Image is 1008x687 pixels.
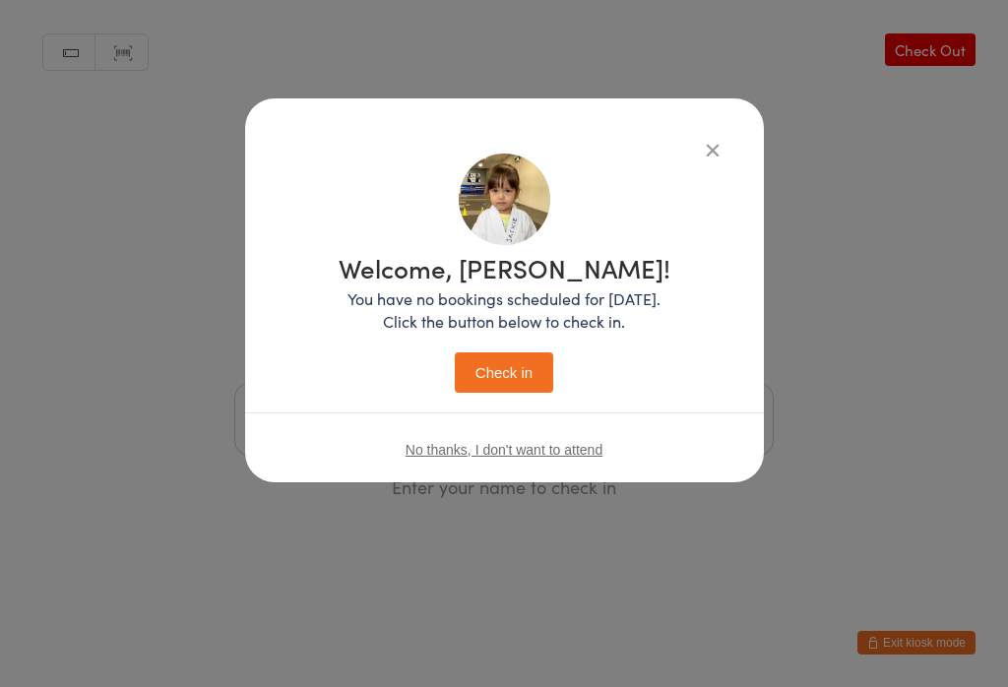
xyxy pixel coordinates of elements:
button: Check in [455,352,553,393]
img: image1757054072.png [459,154,550,245]
p: You have no bookings scheduled for [DATE]. Click the button below to check in. [339,287,670,333]
h1: Welcome, [PERSON_NAME]! [339,255,670,281]
button: No thanks, I don't want to attend [406,442,602,458]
